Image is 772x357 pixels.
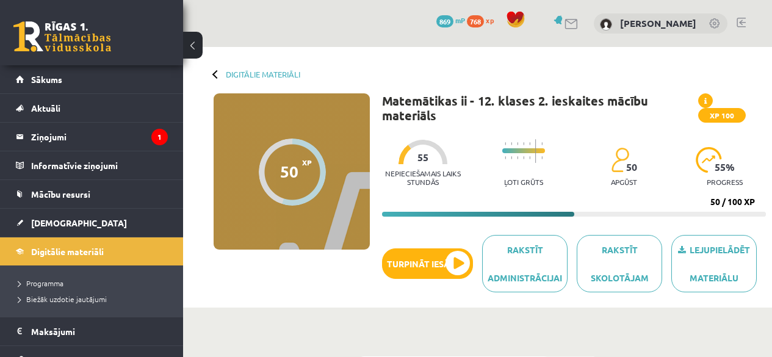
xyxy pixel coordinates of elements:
a: [PERSON_NAME] [620,17,696,29]
a: Ziņojumi1 [16,123,168,151]
a: Rīgas 1. Tālmācības vidusskola [13,21,111,52]
a: Lejupielādēt materiālu [671,235,757,292]
legend: Informatīvie ziņojumi [31,151,168,179]
a: Programma [18,278,171,289]
a: Biežāk uzdotie jautājumi [18,294,171,305]
img: Katrīne Rubene [600,18,612,31]
img: icon-short-line-57e1e144782c952c97e751825c79c345078a6d821885a25fce030b3d8c18986b.svg [541,142,543,145]
span: xp [486,15,494,25]
p: Ļoti grūts [504,178,543,186]
a: Digitālie materiāli [16,237,168,265]
i: 1 [151,129,168,145]
img: icon-short-line-57e1e144782c952c97e751825c79c345078a6d821885a25fce030b3d8c18986b.svg [541,156,543,159]
span: Mācību resursi [31,189,90,200]
a: Rakstīt administrācijai [482,235,568,292]
img: icon-short-line-57e1e144782c952c97e751825c79c345078a6d821885a25fce030b3d8c18986b.svg [523,156,524,159]
img: icon-short-line-57e1e144782c952c97e751825c79c345078a6d821885a25fce030b3d8c18986b.svg [505,142,506,145]
legend: Maksājumi [31,317,168,345]
span: Digitālie materiāli [31,246,104,257]
p: progress [707,178,743,186]
img: icon-short-line-57e1e144782c952c97e751825c79c345078a6d821885a25fce030b3d8c18986b.svg [517,142,518,145]
a: Rakstīt skolotājam [577,235,662,292]
span: Biežāk uzdotie jautājumi [18,294,107,304]
span: [DEMOGRAPHIC_DATA] [31,217,127,228]
img: icon-short-line-57e1e144782c952c97e751825c79c345078a6d821885a25fce030b3d8c18986b.svg [529,156,530,159]
img: students-c634bb4e5e11cddfef0936a35e636f08e4e9abd3cc4e673bd6f9a4125e45ecb1.svg [611,147,629,173]
span: Aktuāli [31,103,60,114]
a: Sākums [16,65,168,93]
span: 869 [436,15,453,27]
img: icon-long-line-d9ea69661e0d244f92f715978eff75569469978d946b2353a9bb055b3ed8787d.svg [535,139,536,163]
span: Sākums [31,74,62,85]
img: icon-progress-161ccf0a02000e728c5f80fcf4c31c7af3da0e1684b2b1d7c360e028c24a22f1.svg [696,147,722,173]
a: Informatīvie ziņojumi [16,151,168,179]
a: Digitālie materiāli [226,70,300,79]
span: Programma [18,278,63,288]
h1: Matemātikas ii - 12. klases 2. ieskaites mācību materiāls [382,93,698,123]
span: 768 [467,15,484,27]
img: icon-short-line-57e1e144782c952c97e751825c79c345078a6d821885a25fce030b3d8c18986b.svg [523,142,524,145]
a: Aktuāli [16,94,168,122]
span: 55 [417,152,428,163]
span: mP [455,15,465,25]
a: Mācību resursi [16,180,168,208]
a: 768 xp [467,15,500,25]
span: 55 % [715,162,735,173]
img: icon-short-line-57e1e144782c952c97e751825c79c345078a6d821885a25fce030b3d8c18986b.svg [517,156,518,159]
img: icon-short-line-57e1e144782c952c97e751825c79c345078a6d821885a25fce030b3d8c18986b.svg [511,142,512,145]
div: 50 [280,162,298,181]
p: Nepieciešamais laiks stundās [382,169,464,186]
legend: Ziņojumi [31,123,168,151]
button: Turpināt iesākto [382,248,473,279]
p: apgūst [611,178,637,186]
a: 869 mP [436,15,465,25]
span: XP 100 [698,108,746,123]
img: icon-short-line-57e1e144782c952c97e751825c79c345078a6d821885a25fce030b3d8c18986b.svg [529,142,530,145]
img: icon-short-line-57e1e144782c952c97e751825c79c345078a6d821885a25fce030b3d8c18986b.svg [511,156,512,159]
span: 50 [626,162,637,173]
span: XP [302,158,312,167]
a: Maksājumi [16,317,168,345]
a: [DEMOGRAPHIC_DATA] [16,209,168,237]
img: icon-short-line-57e1e144782c952c97e751825c79c345078a6d821885a25fce030b3d8c18986b.svg [505,156,506,159]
